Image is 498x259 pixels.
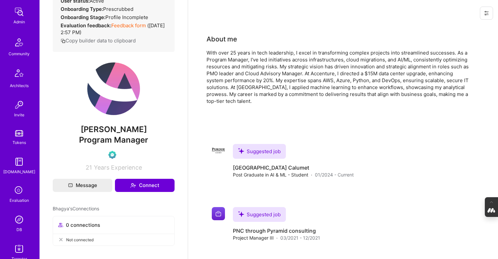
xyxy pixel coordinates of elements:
div: Invite [14,111,24,118]
span: 03/2021 - 12/2021 [280,234,320,241]
img: Company logo [212,144,225,157]
div: DB [16,226,22,233]
div: About me [207,34,237,44]
span: · [311,171,312,178]
span: 21 [86,164,92,171]
span: Project Manager III [233,234,274,241]
button: Copy builder data to clipboard [61,37,136,44]
img: User Avatar [87,62,140,115]
div: Admin [14,18,25,25]
h4: PNC through Pyramid consulting [233,227,320,234]
div: Suggested job [233,207,286,222]
span: Years Experience [94,164,142,171]
span: Bhagya's Connections [53,205,99,212]
i: icon CloseGray [58,237,64,242]
strong: Onboarding Type: [61,6,103,12]
div: With over 25 years in tech leadership, I excel in transforming complex projects into streamlined ... [207,49,470,105]
img: Community [11,35,27,50]
button: Connect [115,179,175,192]
img: Admin Search [13,213,26,226]
div: Architects [10,82,29,89]
h4: [GEOGRAPHIC_DATA] Calumet [233,164,354,171]
span: · [276,234,278,241]
div: Community [9,50,30,57]
i: icon SelectionTeam [13,184,25,197]
span: Program Manager [79,135,148,145]
a: Feedback form [111,22,146,29]
img: Architects [11,66,27,82]
div: Tokens [13,139,26,146]
div: Evaluation [10,197,29,204]
img: guide book [13,155,26,168]
span: 01/2024 - Current [315,171,354,178]
img: Evaluation Call Pending [108,151,116,159]
i: icon Mail [68,183,73,188]
i: icon Collaborator [58,223,63,227]
strong: Onboarding Stage: [61,14,105,20]
span: Not connected [66,236,94,243]
button: 0 connectionsNot connected [53,216,175,246]
i: icon Connect [130,182,136,188]
span: [PERSON_NAME] [53,125,175,134]
div: Suggested job [233,144,286,159]
i: icon SuggestedTeams [238,148,244,154]
button: Message [53,179,112,192]
i: icon Copy [61,38,66,43]
span: Post Graduate in AI & ML - Student [233,171,308,178]
img: Company logo [212,207,225,220]
i: icon SuggestedTeams [238,211,244,217]
strong: Evaluation feedback: [61,22,111,29]
img: Invite [13,98,26,111]
span: Profile Incomplete [105,14,148,20]
img: admin teamwork [13,5,26,18]
span: 0 connections [66,222,100,228]
div: [DOMAIN_NAME] [3,168,35,175]
div: ( [DATE] 2:57 PM ) [61,22,167,36]
span: prescrubbed [103,6,133,12]
img: Skill Targeter [13,242,26,255]
img: tokens [15,130,23,136]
